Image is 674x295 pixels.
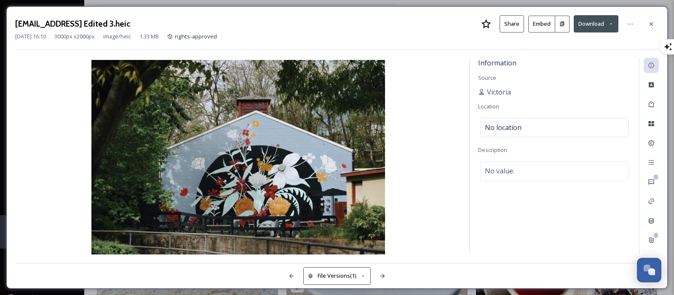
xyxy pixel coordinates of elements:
span: Description [478,146,507,154]
span: image/heic [103,32,131,41]
span: Information [478,58,516,68]
span: Victoria [487,87,511,97]
span: No location [485,122,522,133]
h3: [EMAIL_ADDRESS] Edited 3.heic [15,18,130,30]
button: Share [500,15,524,32]
span: [DATE] 16:10 [15,32,46,41]
img: 61d13142-4697-4fe4-9176-eb4dabd64f98.jpg [15,60,461,256]
span: rights-approved [175,32,217,40]
span: 3000 px x 2000 px [54,32,95,41]
span: 1.33 MB [139,32,159,41]
div: 0 [653,174,659,180]
button: Download [574,15,618,32]
button: File Versions(1) [303,267,371,284]
div: 0 [653,233,659,238]
span: Source [478,74,496,81]
button: Open Chat [637,258,661,282]
span: Location [478,103,499,110]
span: No value. [485,166,514,176]
button: Embed [528,16,555,32]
